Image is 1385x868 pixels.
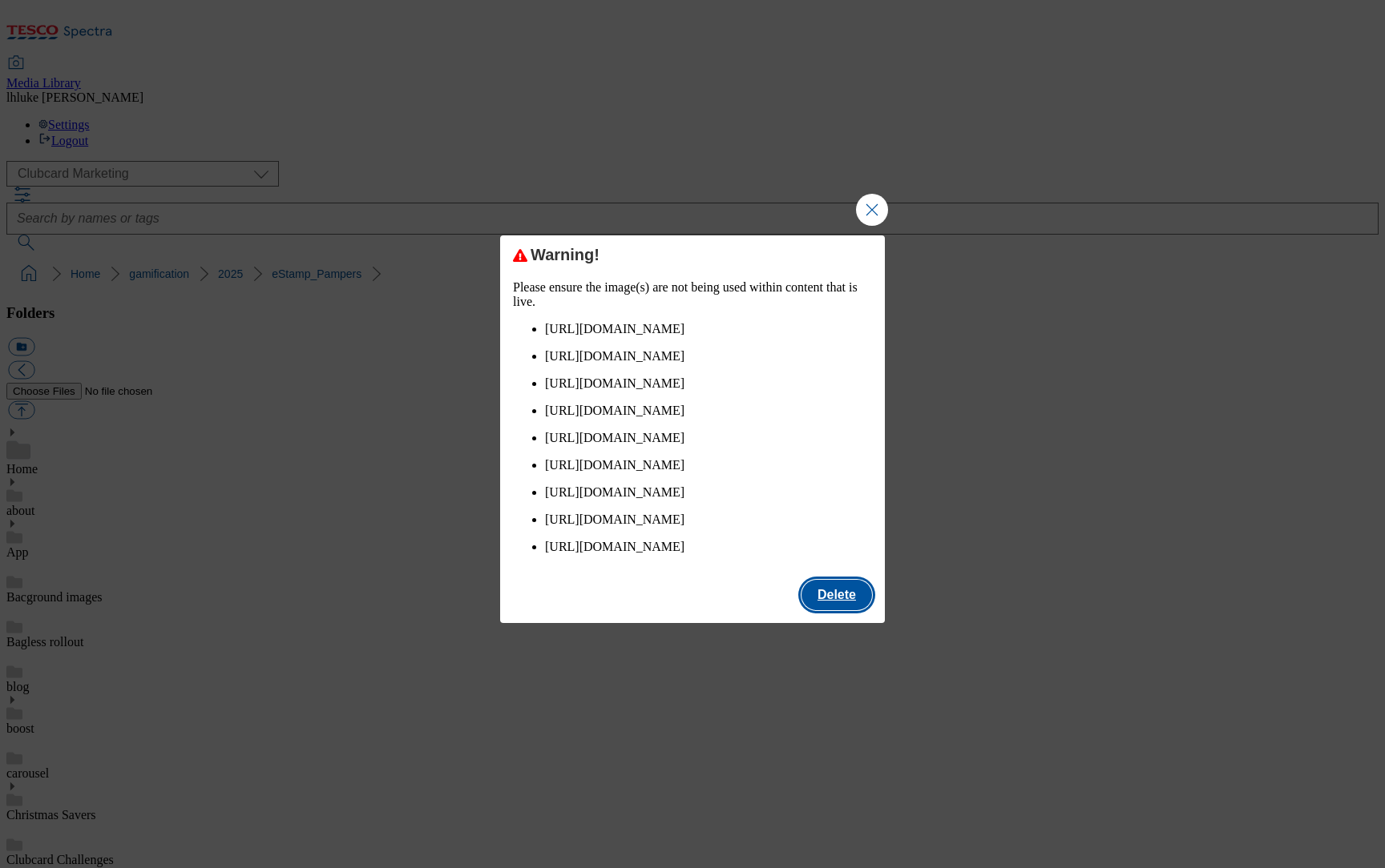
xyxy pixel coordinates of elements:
p: [URL][DOMAIN_NAME] [545,458,872,472]
button: Close Modal [856,194,888,226]
p: [URL][DOMAIN_NAME] [545,349,872,364]
p: [URL][DOMAIN_NAME] [545,431,872,445]
p: [URL][DOMAIN_NAME] [545,512,872,527]
p: [URL][DOMAIN_NAME] [545,485,872,500]
p: [URL][DOMAIN_NAME] [545,540,872,554]
button: Delete [802,580,872,610]
div: Modal [500,235,885,623]
p: [URL][DOMAIN_NAME] [545,322,872,336]
p: [URL][DOMAIN_NAME] [545,376,872,391]
div: Warning! [513,245,872,264]
p: [URL][DOMAIN_NAME] [545,404,872,418]
p: Please ensure the image(s) are not being used within content that is live. [513,280,872,309]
